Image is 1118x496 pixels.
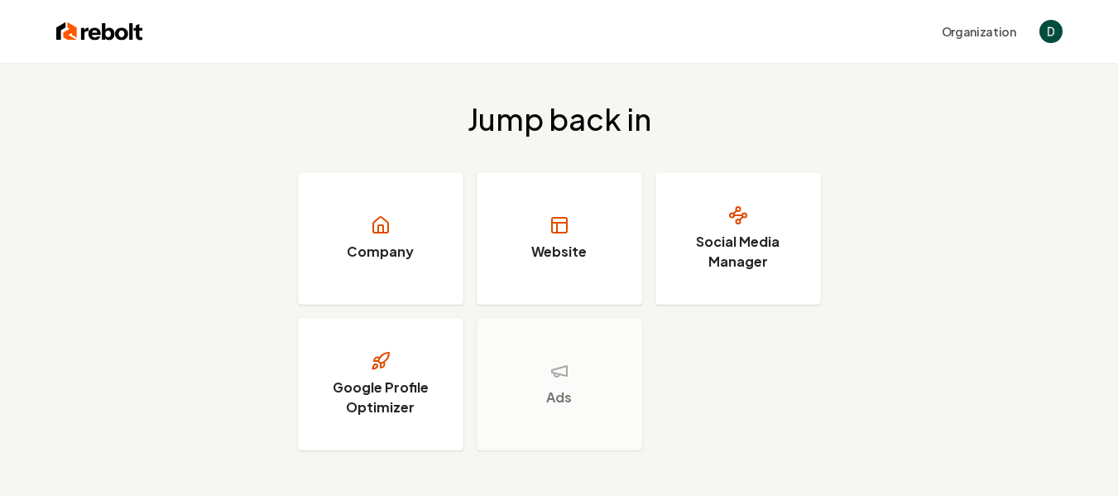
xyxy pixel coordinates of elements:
[1039,20,1063,43] button: Open user button
[531,242,587,262] h3: Website
[1039,20,1063,43] img: Dev Access
[546,388,572,407] h3: Ads
[468,103,651,136] h2: Jump back in
[676,232,800,272] h3: Social Media Manager
[56,20,143,43] img: Rebolt Logo
[347,242,414,262] h3: Company
[477,172,642,305] a: Website
[319,378,443,417] h3: Google Profile Optimizer
[655,172,821,305] a: Social Media Manager
[298,318,463,450] a: Google Profile Optimizer
[932,17,1026,46] button: Organization
[298,172,463,305] a: Company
